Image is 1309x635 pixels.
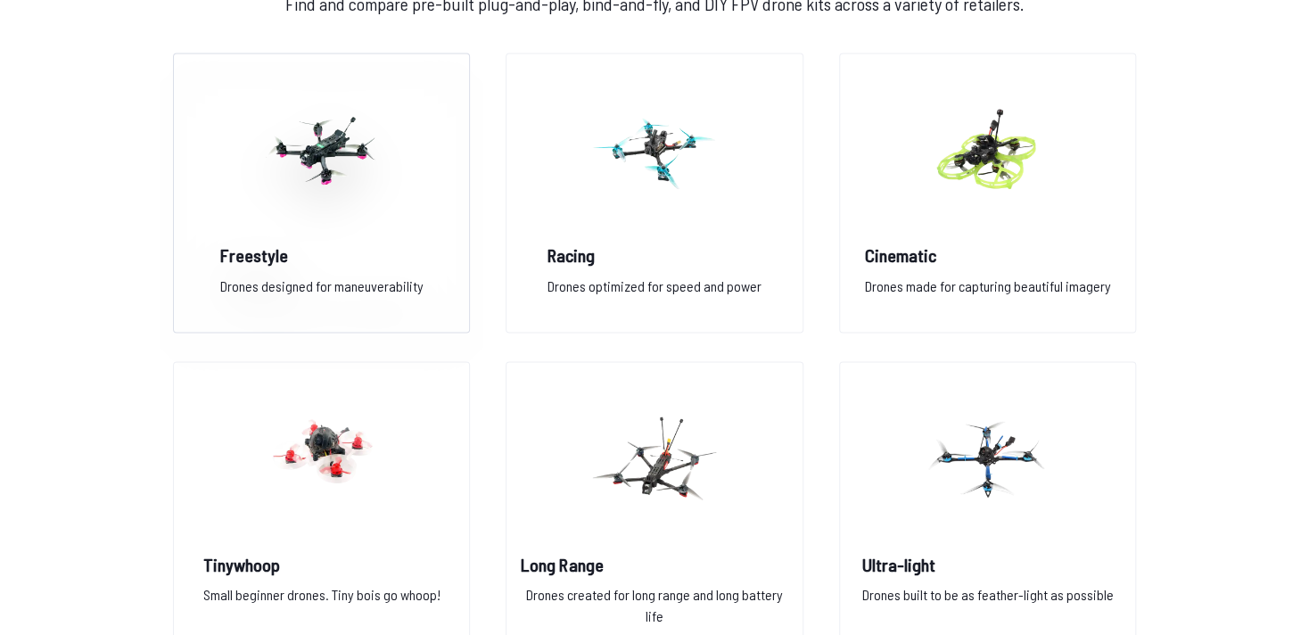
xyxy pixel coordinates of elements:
img: image of category [258,71,386,228]
p: Drones designed for maneuverability [220,275,424,310]
img: image of category [923,380,1051,537]
p: Drones made for capturing beautiful imagery [864,275,1110,310]
h2: Racing [547,243,762,268]
img: image of category [923,71,1051,228]
h2: Cinematic [864,243,1110,268]
a: image of categoryCinematicDrones made for capturing beautiful imagery [839,53,1136,333]
img: image of category [590,380,719,537]
h2: Tinywhoop [203,551,440,576]
p: Drones optimized for speed and power [547,275,762,310]
img: image of category [590,71,719,228]
a: image of categoryFreestyleDrones designed for maneuverability [173,53,470,333]
h2: Ultra-light [861,551,1113,576]
h2: Long Range [521,551,787,576]
img: image of category [258,380,386,537]
a: image of categoryRacingDrones optimized for speed and power [506,53,803,333]
h2: Freestyle [220,243,424,268]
